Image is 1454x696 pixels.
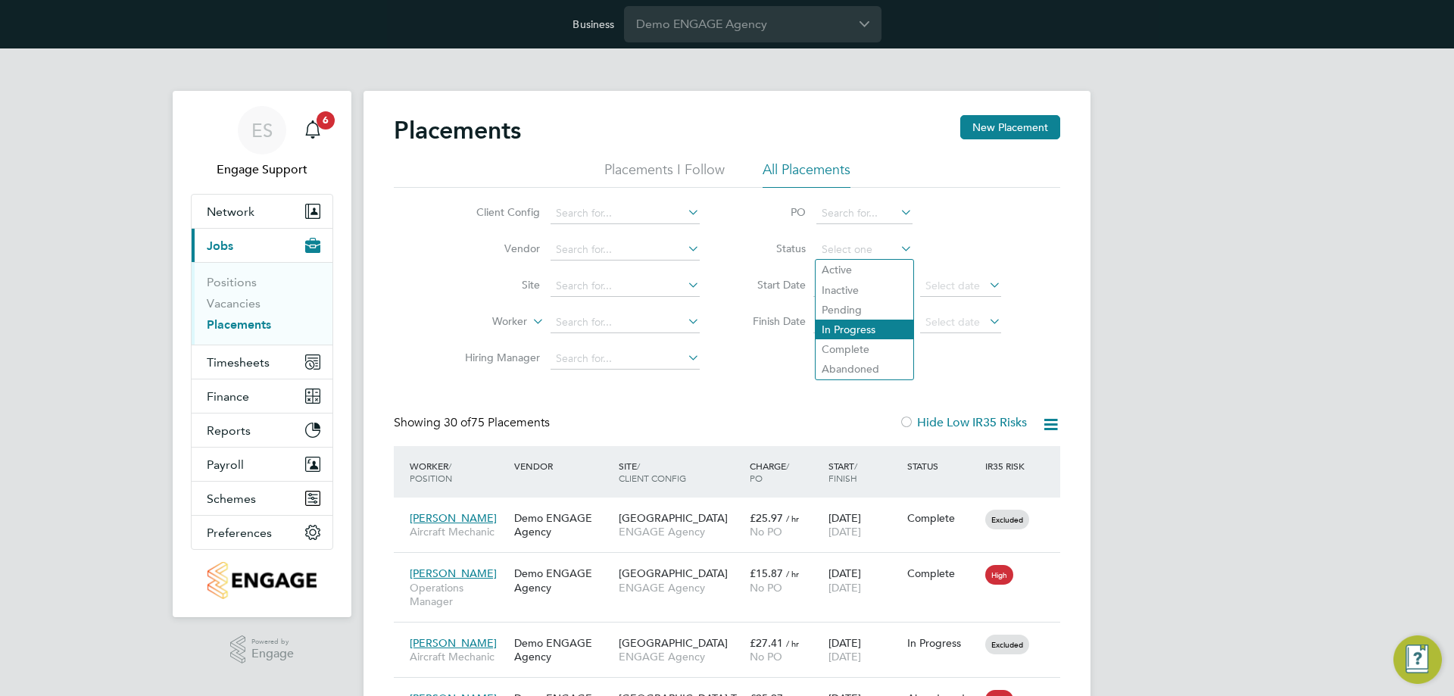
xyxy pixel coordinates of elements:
button: New Placement [960,115,1060,139]
div: Status [903,452,982,479]
label: Vendor [453,242,540,255]
span: / Position [410,460,452,484]
div: Worker [406,452,510,492]
span: [GEOGRAPHIC_DATA] [619,511,728,525]
span: Engage [251,648,294,660]
span: No PO [750,581,782,595]
div: Showing [394,415,553,431]
span: Network [207,204,254,219]
span: / hr [786,638,799,649]
span: Reports [207,423,251,438]
span: Excluded [985,510,1029,529]
div: Vendor [510,452,615,479]
a: Positions [207,275,257,289]
a: ESEngage Support [191,106,333,179]
img: engagetech3-logo-retina.png [207,562,317,599]
button: Network [192,195,332,228]
span: Select date [925,279,980,292]
li: In Progress [816,320,913,339]
span: [PERSON_NAME] [410,566,497,580]
input: Search for... [551,312,700,333]
a: Placements [207,317,271,332]
label: Status [738,242,806,255]
span: £15.87 [750,566,783,580]
span: / hr [786,568,799,579]
span: Preferences [207,526,272,540]
input: Search for... [551,203,700,224]
div: [DATE] [825,559,903,601]
div: Complete [907,566,978,580]
span: ENGAGE Agency [619,525,742,538]
a: Go to home page [191,562,333,599]
div: Complete [907,511,978,525]
span: 6 [317,111,335,130]
li: Complete [816,339,913,359]
span: / PO [750,460,789,484]
a: 6 [298,106,328,154]
span: / hr [786,513,799,524]
div: Start [825,452,903,492]
label: Business [573,17,614,31]
label: Worker [440,314,527,329]
a: [PERSON_NAME]Operations ManagerDemo ENGAGE Agency[GEOGRAPHIC_DATA]ENGAGE Agency£15.87 / hrNo PO[D... [406,558,1060,571]
input: Select one [816,239,913,261]
span: 75 Placements [444,415,550,430]
label: Hiring Manager [453,351,540,364]
li: Active [816,260,913,279]
h2: Placements [394,115,521,145]
div: [DATE] [825,504,903,546]
label: Client Config [453,205,540,219]
span: [GEOGRAPHIC_DATA] [619,566,728,580]
label: Start Date [738,278,806,292]
button: Engage Resource Center [1393,635,1442,684]
input: Search for... [551,276,700,297]
div: In Progress [907,636,978,650]
span: ES [251,120,273,140]
span: 30 of [444,415,471,430]
span: Payroll [207,457,244,472]
span: / Finish [828,460,857,484]
span: High [985,565,1013,585]
div: [DATE] [825,629,903,671]
span: £25.97 [750,511,783,525]
button: Timesheets [192,345,332,379]
button: Reports [192,414,332,447]
span: Schemes [207,492,256,506]
div: IR35 Risk [981,452,1034,479]
a: [PERSON_NAME]Aircraft MechanicDemo ENGAGE Agency[GEOGRAPHIC_DATA]ENGAGE Agency£25.97 / hrNo PO[DA... [406,503,1060,516]
input: Search for... [551,239,700,261]
span: [GEOGRAPHIC_DATA] [619,636,728,650]
a: Powered byEngage [230,635,295,664]
label: Finish Date [738,314,806,328]
a: [PERSON_NAME]Baggage HandlerDemo ENGAGE Agency[GEOGRAPHIC_DATA] Term…ENGAGE End Hirer£25.97 / hrN... [406,683,1060,696]
label: Hide Low IR35 Risks [899,415,1027,430]
button: Preferences [192,516,332,549]
span: Operations Manager [410,581,507,608]
div: Charge [746,452,825,492]
span: Jobs [207,239,233,253]
span: No PO [750,525,782,538]
span: £27.41 [750,636,783,650]
span: [DATE] [828,581,861,595]
button: Jobs [192,229,332,262]
div: Demo ENGAGE Agency [510,629,615,671]
span: No PO [750,650,782,663]
span: [PERSON_NAME] [410,636,497,650]
span: Finance [207,389,249,404]
li: Pending [816,300,913,320]
button: Schemes [192,482,332,515]
span: Engage Support [191,161,333,179]
nav: Main navigation [173,91,351,617]
input: Search for... [551,348,700,370]
li: Abandoned [816,359,913,379]
span: Aircraft Mechanic [410,525,507,538]
div: Site [615,452,746,492]
span: [DATE] [828,650,861,663]
span: [PERSON_NAME] [410,511,497,525]
button: Finance [192,379,332,413]
span: [DATE] [828,525,861,538]
span: / Client Config [619,460,686,484]
label: PO [738,205,806,219]
li: Inactive [816,280,913,300]
div: Jobs [192,262,332,345]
